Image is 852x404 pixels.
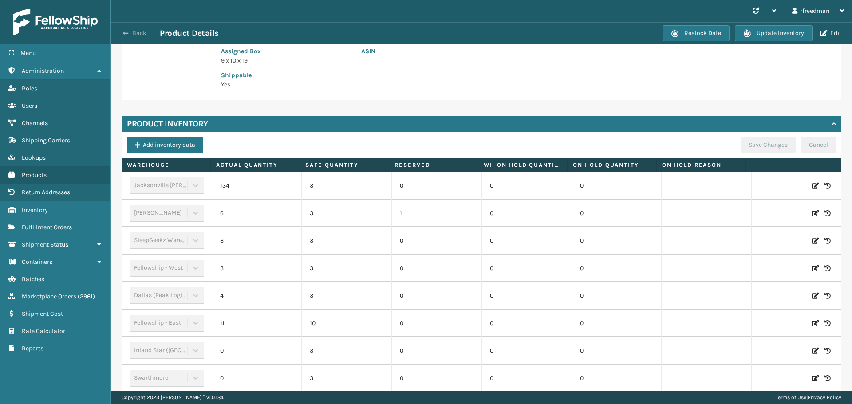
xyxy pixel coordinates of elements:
td: 0 [481,255,572,282]
span: Containers [22,258,52,266]
div: | [776,391,841,404]
h3: Product Details [160,28,219,39]
td: 134 [212,172,302,200]
p: Copyright 2023 [PERSON_NAME]™ v 1.0.184 [122,391,224,404]
td: 3 [301,255,391,282]
td: 0 [572,282,662,310]
td: 3 [301,365,391,392]
label: Actual Quantity [216,161,294,169]
button: Cancel [801,137,836,153]
p: 0 [400,236,473,245]
label: WH On hold quantity [484,161,562,169]
label: Safe Quantity [305,161,383,169]
i: Inventory History [824,264,831,273]
p: Shippable [221,71,351,80]
td: 0 [481,282,572,310]
span: Shipping Carriers [22,137,70,144]
button: Back [119,29,160,37]
i: Edit [812,264,819,273]
i: Edit [812,319,819,328]
td: 10 [301,310,391,337]
span: Roles [22,85,37,92]
span: Menu [20,49,36,57]
span: ( 2961 ) [78,293,95,300]
td: 0 [572,255,662,282]
td: 0 [212,337,302,365]
h4: Product Inventory [127,118,208,129]
td: 0 [572,172,662,200]
td: 3 [301,200,391,227]
td: 0 [572,337,662,365]
td: 0 [212,365,302,392]
i: Edit [812,291,819,300]
td: 4 [212,282,302,310]
td: 11 [212,310,302,337]
p: 0 [400,291,473,300]
td: 3 [301,337,391,365]
p: 1 [400,209,473,218]
span: Shipment Status [22,241,68,248]
p: 0 [400,264,473,273]
p: Yes [221,80,351,89]
span: Administration [22,67,64,75]
p: 9 x 10 x 19 [221,56,351,65]
i: Edit [812,374,819,383]
i: Inventory History [824,209,831,218]
td: 0 [481,365,572,392]
td: 0 [572,200,662,227]
i: Inventory History [824,346,831,355]
span: Rate Calculator [22,327,65,335]
td: 3 [301,172,391,200]
button: Restock Date [663,25,730,41]
span: Users [22,102,37,110]
td: 0 [481,227,572,255]
i: Inventory History [824,319,831,328]
label: On Hold Reason [662,161,740,169]
span: Inventory [22,206,48,214]
button: Update Inventory [735,25,813,41]
i: Edit [812,209,819,218]
td: 3 [301,227,391,255]
td: 0 [481,337,572,365]
p: 0 [400,319,473,328]
span: Channels [22,119,48,127]
p: Assigned Box [221,47,351,56]
a: Privacy Policy [808,394,841,400]
span: Shipment Cost [22,310,63,318]
i: Edit [812,346,819,355]
button: Save Changes [741,137,796,153]
p: 0 [400,374,473,383]
span: Batches [22,275,44,283]
span: Reports [22,345,43,352]
span: Return Addresses [22,188,70,196]
td: 3 [301,282,391,310]
button: Edit [818,29,844,37]
i: Inventory History [824,291,831,300]
i: Inventory History [824,374,831,383]
label: Reserved [394,161,473,169]
img: logo [13,9,98,35]
i: Edit [812,181,819,190]
i: Inventory History [824,181,831,190]
td: 0 [481,310,572,337]
span: Lookups [22,154,46,161]
td: 0 [572,227,662,255]
i: Edit [812,236,819,245]
button: Add inventory data [127,137,203,153]
td: 6 [212,200,302,227]
p: ASIN [361,47,631,56]
i: Inventory History [824,236,831,245]
td: 0 [481,172,572,200]
span: Marketplace Orders [22,293,76,300]
a: Terms of Use [776,394,806,400]
label: Warehouse [127,161,205,169]
p: 0 [400,346,473,355]
td: 3 [212,227,302,255]
td: 0 [572,310,662,337]
td: 0 [572,365,662,392]
label: On Hold Quantity [573,161,651,169]
td: 0 [481,200,572,227]
p: 0 [400,181,473,190]
span: Fulfillment Orders [22,224,72,231]
td: 3 [212,255,302,282]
